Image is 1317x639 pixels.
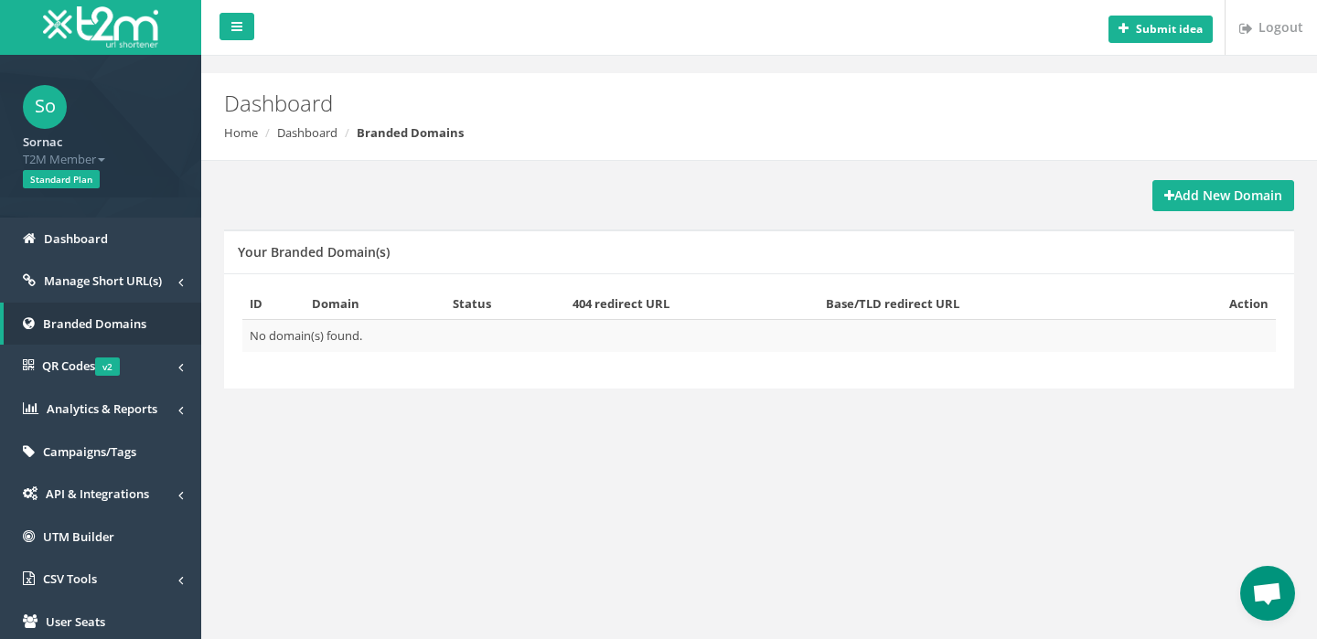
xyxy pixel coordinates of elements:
[1108,16,1213,43] button: Submit idea
[44,230,108,247] span: Dashboard
[1164,186,1282,204] strong: Add New Domain
[43,528,114,545] span: UTM Builder
[43,6,158,48] img: T2M
[23,151,178,168] span: T2M Member
[42,357,120,374] span: QR Codes
[23,170,100,188] span: Standard Plan
[46,485,149,502] span: API & Integrations
[445,288,565,320] th: Status
[43,443,136,460] span: Campaigns/Tags
[242,320,1276,352] td: No domain(s) found.
[238,245,390,259] h5: Your Branded Domain(s)
[819,288,1154,320] th: Base/TLD redirect URL
[47,400,157,417] span: Analytics & Reports
[23,85,67,129] span: So
[43,570,97,587] span: CSV Tools
[46,613,105,630] span: User Seats
[95,357,120,376] span: v2
[305,288,445,320] th: Domain
[224,124,258,141] a: Home
[23,133,62,150] strong: Sornac
[1153,288,1276,320] th: Action
[1136,21,1203,37] b: Submit idea
[224,91,1111,115] h2: Dashboard
[565,288,818,320] th: 404 redirect URL
[242,288,305,320] th: ID
[23,129,178,167] a: Sornac T2M Member
[1152,180,1294,211] a: Add New Domain
[1240,566,1295,621] div: Open chat
[44,272,162,289] span: Manage Short URL(s)
[43,315,146,332] span: Branded Domains
[357,124,464,141] strong: Branded Domains
[277,124,337,141] a: Dashboard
